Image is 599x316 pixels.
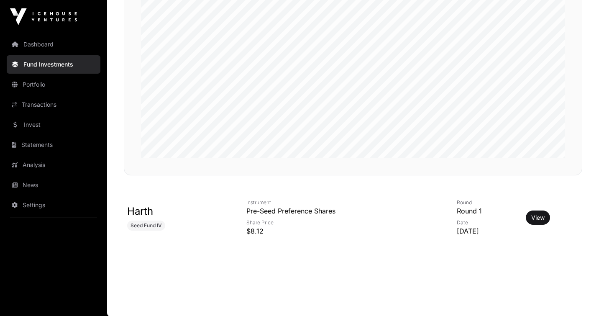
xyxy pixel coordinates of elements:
[7,176,100,194] a: News
[7,75,100,94] a: Portfolio
[7,55,100,74] a: Fund Investments
[246,226,436,236] p: $8.12
[457,206,515,216] p: Round 1
[7,95,100,114] a: Transactions
[7,196,100,214] a: Settings
[131,222,162,229] span: Seed Fund IV
[457,199,515,206] p: Round
[7,156,100,174] a: Analysis
[127,205,153,217] a: Harth
[246,219,436,226] p: Share Price
[457,219,515,226] p: Date
[7,136,100,154] a: Statements
[246,199,436,206] p: Instrument
[557,276,599,316] iframe: Chat Widget
[246,206,436,216] p: Pre-Seed Preference Shares
[457,226,515,236] p: [DATE]
[10,8,77,25] img: Icehouse Ventures Logo
[531,213,545,222] a: View
[7,35,100,54] a: Dashboard
[7,116,100,134] a: Invest
[526,211,550,225] button: View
